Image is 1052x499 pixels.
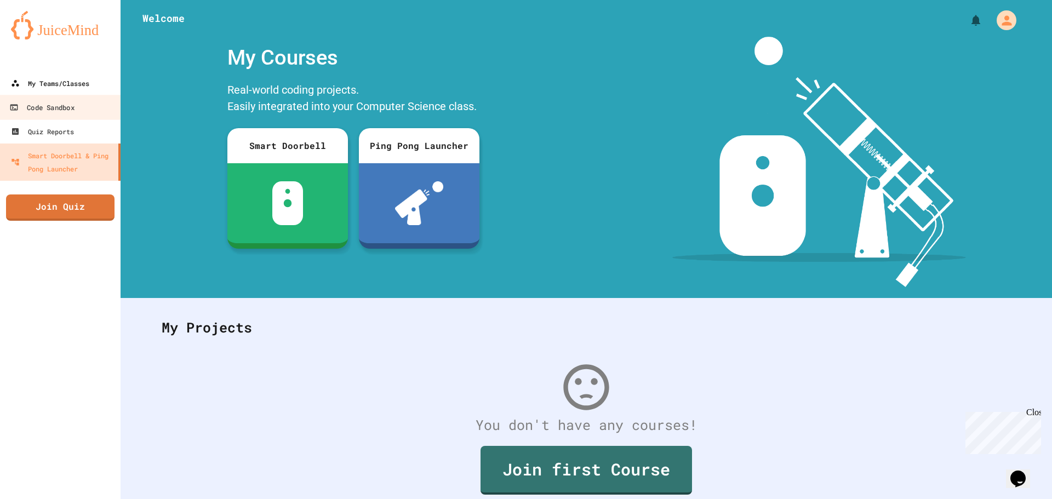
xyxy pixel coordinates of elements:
[985,8,1019,33] div: My Account
[222,37,485,79] div: My Courses
[151,415,1022,435] div: You don't have any courses!
[672,37,966,287] img: banner-image-my-projects.png
[1006,455,1041,488] iframe: chat widget
[359,128,479,163] div: Ping Pong Launcher
[395,181,444,225] img: ppl-with-ball.png
[6,194,115,221] a: Join Quiz
[961,408,1041,454] iframe: chat widget
[949,11,985,30] div: My Notifications
[227,128,348,163] div: Smart Doorbell
[11,77,89,90] div: My Teams/Classes
[4,4,76,70] div: Chat with us now!Close
[151,306,1022,349] div: My Projects
[272,181,304,225] img: sdb-white.svg
[11,125,74,138] div: Quiz Reports
[11,11,110,39] img: logo-orange.svg
[481,446,692,495] a: Join first Course
[222,79,485,120] div: Real-world coding projects. Easily integrated into your Computer Science class.
[11,149,114,175] div: Smart Doorbell & Ping Pong Launcher
[9,101,74,114] div: Code Sandbox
